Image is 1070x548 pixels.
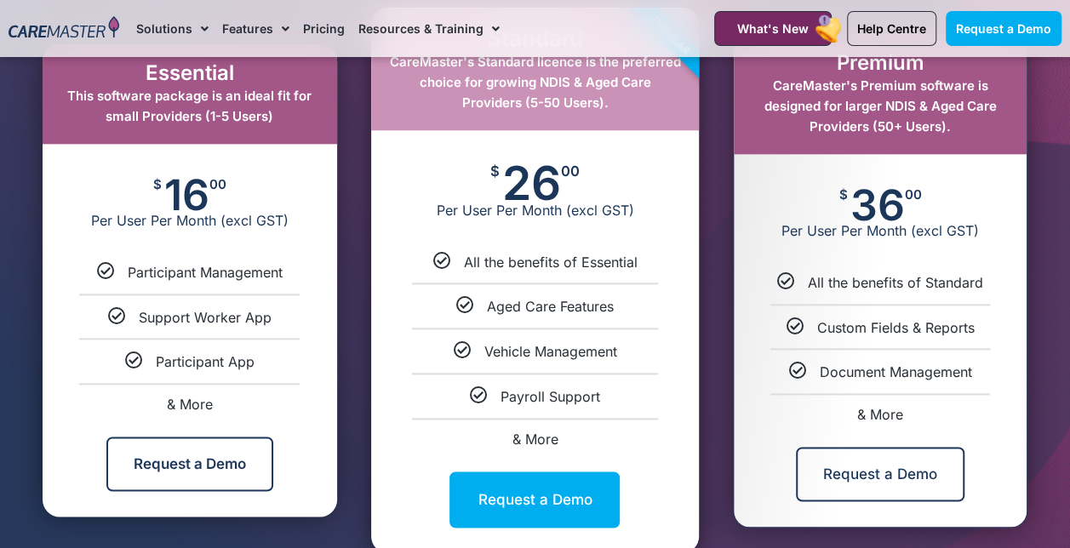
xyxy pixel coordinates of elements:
[817,319,975,336] span: Custom Fields & Reports
[751,51,1010,76] h2: Premium
[67,88,312,124] span: This software package is an ideal fit for small Providers (1-5 Users)
[512,431,558,448] span: & More
[734,222,1027,239] span: Per User Per Month (excl GST)
[847,11,936,46] a: Help Centre
[808,274,983,291] span: All the benefits of Standard
[128,264,283,281] span: Participant Management
[714,11,832,46] a: What's New
[487,298,614,315] span: Aged Care Features
[167,396,213,413] span: & More
[850,188,905,222] span: 36
[164,178,209,212] span: 16
[389,54,680,111] span: CareMaster's Standard licence is the preferred choice for growing NDIS & Aged Care Providers (5-5...
[857,406,903,423] span: & More
[561,164,580,179] span: 00
[764,77,997,134] span: CareMaster's Premium software is designed for larger NDIS & Aged Care Providers (50+ Users).
[956,21,1051,36] span: Request a Demo
[153,178,162,191] span: $
[139,309,272,326] span: Support Worker App
[60,61,320,86] h2: Essential
[737,21,809,36] span: What's New
[449,471,620,528] a: Request a Demo
[106,437,273,491] a: Request a Demo
[371,202,700,219] span: Per User Per Month (excl GST)
[156,353,255,370] span: Participant App
[796,447,964,501] a: Request a Demo
[820,363,972,380] span: Document Management
[839,188,848,201] span: $
[490,164,500,179] span: $
[9,16,119,41] img: CareMaster Logo
[501,388,600,405] span: Payroll Support
[209,178,226,191] span: 00
[502,164,561,202] span: 26
[43,212,337,229] span: Per User Per Month (excl GST)
[463,254,637,271] span: All the benefits of Essential
[857,21,926,36] span: Help Centre
[484,343,616,360] span: Vehicle Management
[946,11,1061,46] a: Request a Demo
[905,188,922,201] span: 00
